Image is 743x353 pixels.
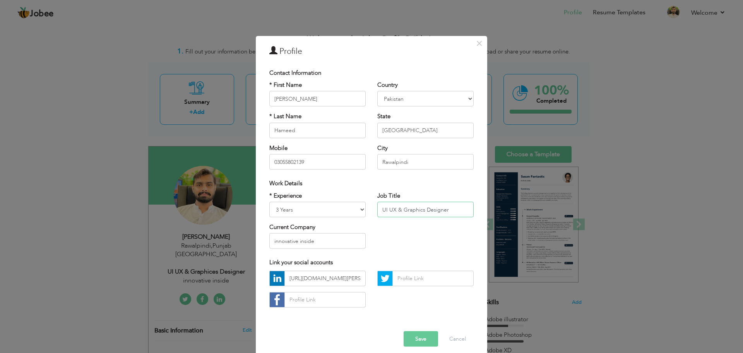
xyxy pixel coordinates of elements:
h3: Profile [269,45,474,57]
img: Twitter [378,271,392,286]
input: Profile Link [284,270,366,286]
label: Job Title [377,191,400,200]
input: Profile Link [392,270,474,286]
label: * Last Name [269,112,301,121]
span: Link your social accounts [269,258,333,266]
label: * Experience [269,191,302,200]
label: Mobile [269,144,288,152]
label: * First Name [269,81,302,89]
input: Profile Link [284,292,366,307]
button: Cancel [442,331,474,346]
img: linkedin [270,271,284,286]
label: City [377,144,388,152]
span: × [476,36,483,50]
label: Current Company [269,223,315,231]
button: Close [473,37,485,49]
span: Work Details [269,179,302,187]
label: Country [377,81,398,89]
label: State [377,112,390,121]
button: Save [404,331,438,346]
span: Contact Information [269,69,321,76]
img: facebook [270,292,284,307]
